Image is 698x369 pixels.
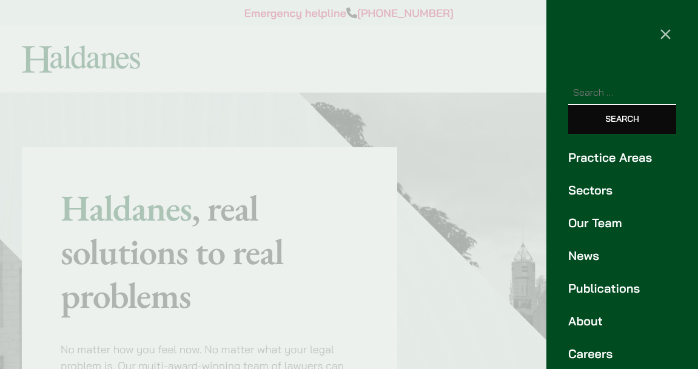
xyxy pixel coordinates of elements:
a: Publications [568,279,676,298]
a: News [568,247,676,265]
span: × [659,21,672,45]
a: Sectors [568,181,676,199]
a: Careers [568,345,676,363]
a: Practice Areas [568,148,676,167]
input: Search [568,105,676,134]
input: Search for: [568,80,676,105]
a: About [568,312,676,330]
a: Our Team [568,214,676,232]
